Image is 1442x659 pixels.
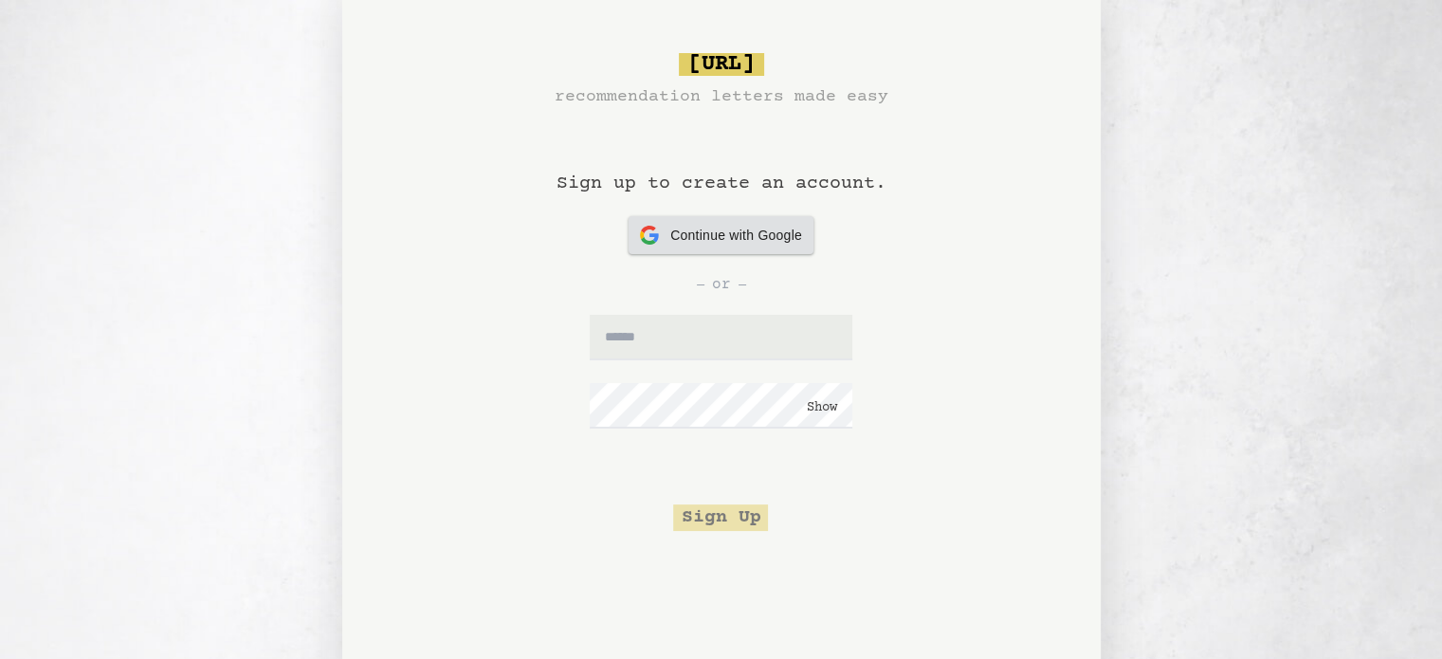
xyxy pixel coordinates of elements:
h1: Sign up to create an account. [557,110,886,216]
span: Continue with Google [670,226,802,246]
h3: recommendation letters made easy [555,83,888,110]
span: [URL] [679,53,764,76]
button: Show [807,398,837,417]
button: Sign Up [673,504,768,531]
span: or [712,273,731,296]
button: Continue with Google [629,216,813,254]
